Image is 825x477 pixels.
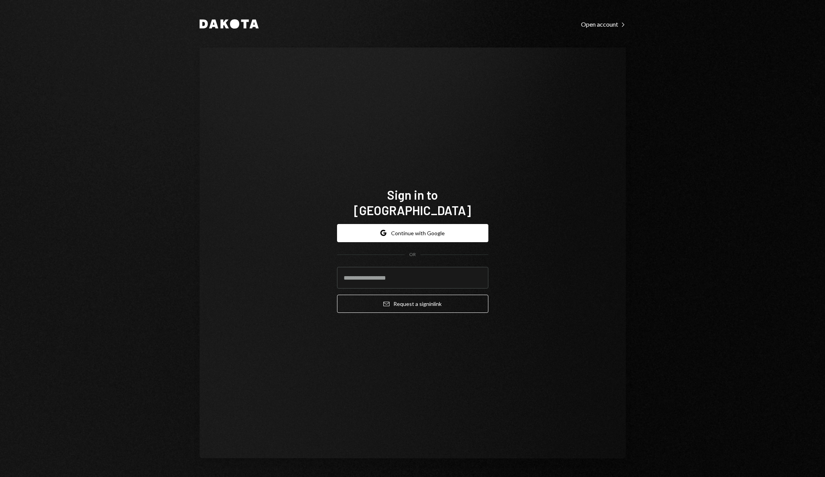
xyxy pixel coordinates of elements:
[409,251,416,258] div: OR
[581,20,626,28] a: Open account
[337,187,488,218] h1: Sign in to [GEOGRAPHIC_DATA]
[337,224,488,242] button: Continue with Google
[337,295,488,313] button: Request a signinlink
